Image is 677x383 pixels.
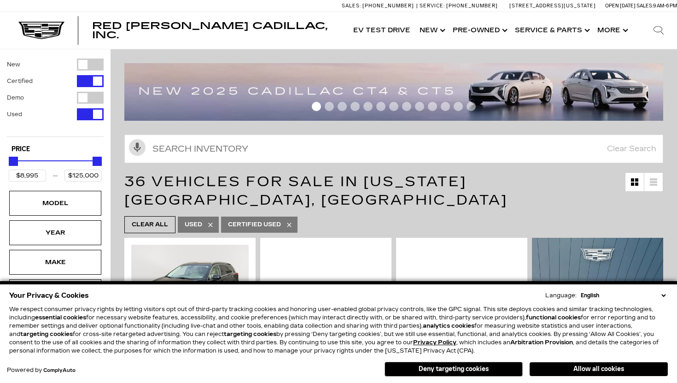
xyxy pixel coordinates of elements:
strong: functional cookies [526,314,581,321]
span: Go to slide 8 [402,102,411,111]
img: 2019 Cadillac XT4 AWD Premium Luxury [267,245,385,336]
span: Service: [420,3,445,9]
select: Language Select [578,291,668,300]
div: MileageMileage [9,279,101,304]
div: ModelModel [9,191,101,216]
p: We respect consumer privacy rights by letting visitors opt out of third-party tracking cookies an... [9,305,668,355]
span: Go to slide 6 [376,102,385,111]
span: Open [DATE] [605,3,636,9]
img: 2018 Cadillac XT5 Luxury AWD [131,245,249,333]
span: Red [PERSON_NAME] Cadillac, Inc. [92,20,327,41]
a: Service & Parts [510,12,593,49]
div: Minimum Price [9,157,18,166]
button: Allow all cookies [530,362,668,376]
div: Maximum Price [93,157,102,166]
svg: Click to toggle on voice search [129,139,146,156]
a: [STREET_ADDRESS][US_STATE] [509,3,596,9]
div: Filter by Vehicle Type [7,59,104,136]
span: Go to slide 3 [338,102,347,111]
div: Language: [545,293,577,298]
span: [PHONE_NUMBER] [446,3,498,9]
a: New [415,12,448,49]
div: Year [32,228,78,238]
div: YearYear [9,220,101,245]
button: More [593,12,631,49]
strong: analytics cookies [423,323,474,329]
input: Minimum [9,170,46,182]
span: Certified Used [228,219,281,230]
a: EV Test Drive [349,12,415,49]
span: 36 Vehicles for Sale in [US_STATE][GEOGRAPHIC_DATA], [GEOGRAPHIC_DATA] [124,173,508,208]
span: [PHONE_NUMBER] [362,3,414,9]
label: New [7,60,20,69]
a: Pre-Owned [448,12,510,49]
a: Red [PERSON_NAME] Cadillac, Inc. [92,21,339,40]
div: MakeMake [9,250,101,275]
span: Clear All [132,219,168,230]
a: ComplyAuto [43,368,76,373]
a: Sales: [PHONE_NUMBER] [342,3,416,8]
img: Cadillac Dark Logo with Cadillac White Text [18,22,64,39]
span: Go to slide 7 [389,102,398,111]
label: Certified [7,77,33,86]
strong: Arbitration Provision [510,339,573,346]
input: Search Inventory [124,135,663,163]
span: Go to slide 4 [350,102,360,111]
strong: targeting cookies [20,331,73,337]
label: Used [7,110,22,119]
h5: Price [12,145,99,153]
span: Your Privacy & Cookies [9,289,89,302]
div: Model [32,198,78,208]
label: Demo [7,93,24,102]
a: Privacy Policy [413,339,456,346]
span: Sales: [636,3,653,9]
div: Powered by [7,367,76,373]
span: Go to slide 2 [325,102,334,111]
img: 2019 Cadillac XT4 AWD Premium Luxury [403,245,520,336]
span: 9 AM-6 PM [653,3,677,9]
strong: essential cookies [35,314,86,321]
span: Go to slide 5 [363,102,373,111]
span: Go to slide 10 [428,102,437,111]
strong: targeting cookies [224,331,276,337]
span: Go to slide 13 [467,102,476,111]
span: Go to slide 1 [312,102,321,111]
input: Maximum [64,170,102,182]
button: Deny targeting cookies [385,362,523,377]
span: Go to slide 9 [415,102,424,111]
span: Go to slide 11 [441,102,450,111]
span: Go to slide 12 [454,102,463,111]
div: Make [32,257,78,267]
div: Price [9,153,102,182]
a: Service: [PHONE_NUMBER] [416,3,500,8]
span: Sales: [342,3,361,9]
span: Used [185,219,202,230]
img: 2507-july-ct-offer-09 [124,63,663,121]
